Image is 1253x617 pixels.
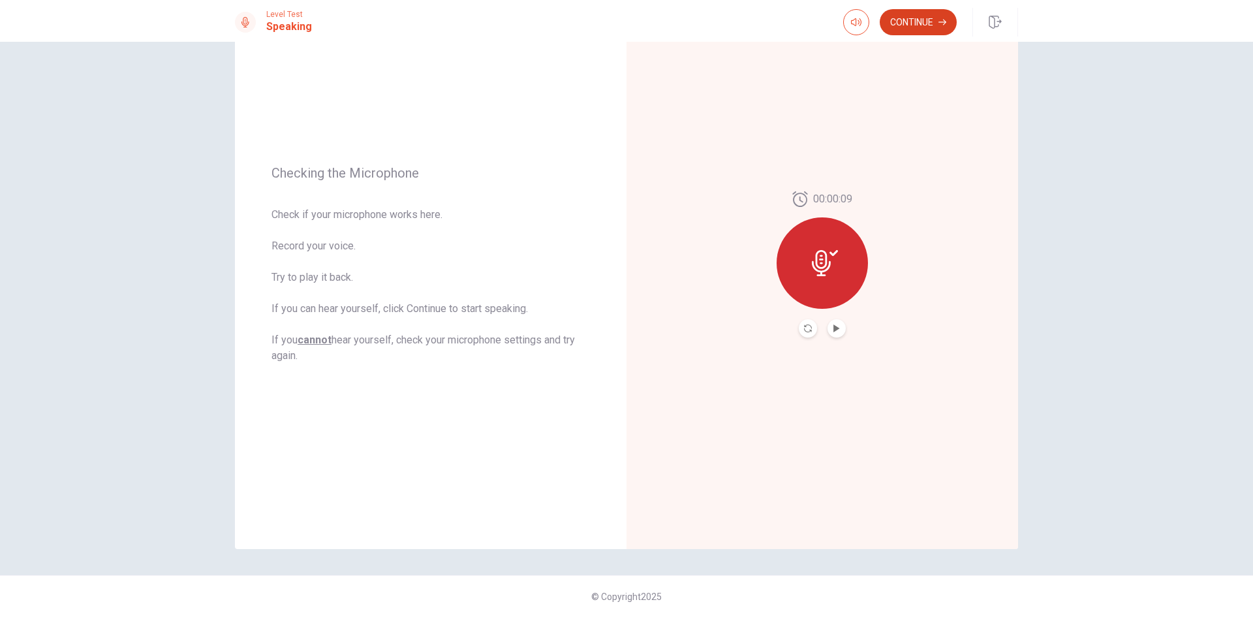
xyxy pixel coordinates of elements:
[271,165,590,181] span: Checking the Microphone
[828,319,846,338] button: Play Audio
[266,10,312,19] span: Level Test
[591,592,662,602] span: © Copyright 2025
[271,207,590,364] span: Check if your microphone works here. Record your voice. Try to play it back. If you can hear your...
[298,334,332,346] u: cannot
[813,191,852,207] span: 00:00:09
[799,319,817,338] button: Record Again
[266,19,312,35] h1: Speaking
[880,9,957,35] button: Continue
